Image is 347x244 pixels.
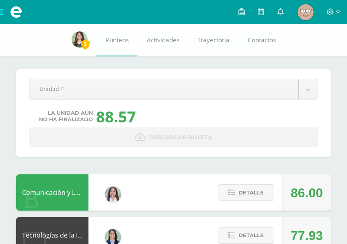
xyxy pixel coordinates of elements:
[16,174,88,211] div: Comunicación y Lenguaje L3 Inglés 4
[218,227,274,244] button: Detalle
[248,36,276,44] span: Contactos
[97,24,138,56] a: Punteos
[188,24,238,56] a: Trayectoria
[39,79,288,98] span: Unidad 4
[96,106,136,127] div: 88.57
[105,186,121,203] img: acecb51a315cac2de2e3deefdb732c9f.png
[298,4,314,20] img: 71f96e2616eca63d647a955b9c55e1b9.png
[238,24,285,56] a: Contactos
[147,36,179,44] span: Actividades
[29,79,318,99] a: Unidad 4
[81,39,90,49] span: 3
[39,110,93,123] span: La unidad aún no ha finalizado
[72,31,88,48] img: 6a14ada82c720ff23d4067649101bdce.png
[238,228,264,243] span: Detalle
[138,24,188,56] a: Actividades
[106,36,129,44] span: Punteos
[218,184,274,201] button: Detalle
[197,36,230,44] span: Trayectoria
[149,128,212,147] span: Descargar boleta
[238,185,264,200] span: Detalle
[291,175,323,211] div: 86.00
